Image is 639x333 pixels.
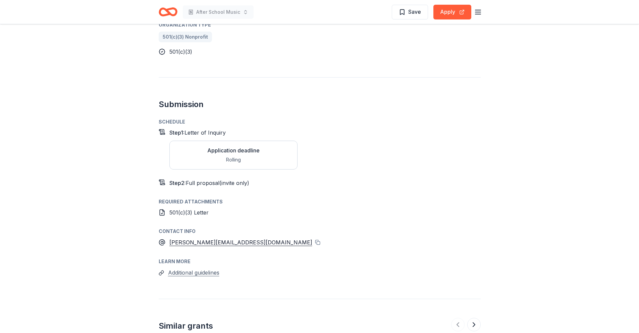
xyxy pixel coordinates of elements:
span: Letter of Inquiry [184,129,226,136]
span: Save [408,7,421,16]
span: 501(c)(3) [169,48,192,55]
span: 501(c)(3) Nonprofit [163,33,208,41]
a: Home [159,4,177,20]
div: Learn more [159,257,481,266]
button: Save [392,5,428,19]
button: Additional guidelines [168,268,219,277]
div: Organization Type [159,21,368,29]
div: Application deadline [207,146,260,154]
div: Contact info [159,227,481,235]
div: Similar grants [159,321,213,331]
span: Step 2 : [169,180,186,186]
span: Step 1 : [169,129,184,136]
div: Schedule [159,118,481,126]
a: [PERSON_NAME][EMAIL_ADDRESS][DOMAIN_NAME] [169,238,312,247]
span: 501(c)(3) Letter [169,209,209,216]
button: Apply [433,5,471,19]
h2: Submission [159,99,481,110]
button: After School Music [183,5,254,19]
a: 501(c)(3) Nonprofit [159,32,212,42]
div: Rolling [207,156,260,164]
span: Full proposal (invite only) [186,180,249,186]
span: After School Music [196,8,240,16]
div: Required Attachments [159,198,481,206]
